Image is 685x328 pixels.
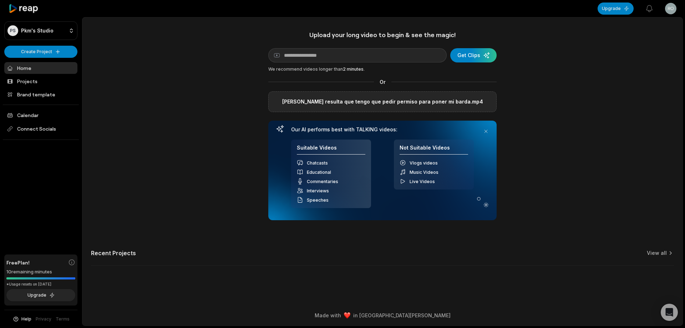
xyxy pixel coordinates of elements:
[6,282,75,287] div: *Usage resets on [DATE]
[4,75,77,87] a: Projects
[374,78,391,86] span: Or
[89,312,676,319] div: Made with in [GEOGRAPHIC_DATA][PERSON_NAME]
[282,97,483,106] label: [PERSON_NAME] resulta que tengo que pedir permiso para poner mi barda.mp4
[4,122,77,135] span: Connect Socials
[12,316,31,322] button: Help
[344,312,350,319] img: heart emoji
[343,66,364,72] span: 2 minutes
[410,170,438,175] span: Music Videos
[268,66,497,72] div: We recommend videos longer than .
[6,289,75,301] button: Upgrade
[307,179,338,184] span: Commentaries
[268,31,497,39] h1: Upload your long video to begin & see the magic!
[307,188,329,193] span: Interviews
[297,145,365,155] h4: Suitable Videos
[307,160,328,166] span: Chatcasts
[6,259,30,266] span: Free Plan!
[307,197,329,203] span: Speeches
[21,27,54,34] p: Pkm's Studio
[36,316,51,322] a: Privacy
[661,304,678,321] div: Open Intercom Messenger
[4,62,77,74] a: Home
[6,268,75,276] div: 10 remaining minutes
[598,2,634,15] button: Upgrade
[291,126,474,133] h3: Our AI performs best with TALKING videos:
[450,48,497,62] button: Get Clips
[410,179,435,184] span: Live Videos
[4,46,77,58] button: Create Project
[91,249,136,257] h2: Recent Projects
[56,316,70,322] a: Terms
[21,316,31,322] span: Help
[647,249,667,257] a: View all
[400,145,468,155] h4: Not Suitable Videos
[4,109,77,121] a: Calendar
[4,89,77,100] a: Brand template
[7,25,18,36] div: PS
[410,160,438,166] span: Vlogs videos
[307,170,331,175] span: Educational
